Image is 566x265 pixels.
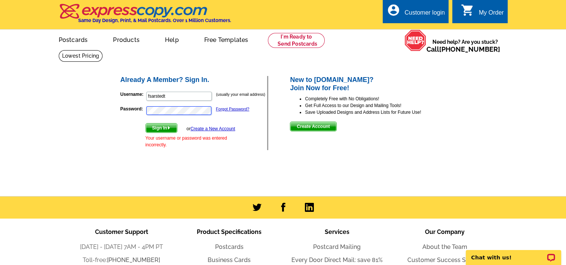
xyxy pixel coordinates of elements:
[197,228,261,235] span: Product Specifications
[305,102,447,109] li: Get Full Access to our Design and Mailing Tools!
[461,3,474,17] i: shopping_cart
[78,18,231,23] h4: Same Day Design, Print, & Mail Postcards. Over 1 Million Customers.
[386,8,445,18] a: account_circle Customer login
[95,228,148,235] span: Customer Support
[192,30,260,48] a: Free Templates
[386,3,400,17] i: account_circle
[479,9,504,20] div: My Order
[186,125,235,132] div: or
[426,45,500,53] span: Call
[407,256,482,264] a: Customer Success Stories
[422,243,467,250] a: About the Team
[120,106,146,112] label: Password:
[216,92,265,97] small: (usually your email address)
[313,243,361,250] a: Postcard Mailing
[426,38,504,53] span: Need help? Are you stuck?
[146,123,177,133] button: Sign In
[425,228,465,235] span: Our Company
[146,124,177,132] span: Sign In
[59,9,231,23] a: Same Day Design, Print, & Mail Postcards. Over 1 Million Customers.
[404,9,445,20] div: Customer login
[101,30,152,48] a: Products
[291,256,383,264] a: Every Door Direct Mail: save 81%
[216,107,249,111] a: Forgot Password?
[461,241,566,265] iframe: LiveChat chat widget
[290,76,447,92] h2: New to [DOMAIN_NAME]? Join Now for Free!
[153,30,191,48] a: Help
[305,109,447,116] li: Save Uploaded Designs and Address Lists for Future Use!
[146,135,235,148] div: Your username or password was entered incorrectly.
[325,228,349,235] span: Services
[215,243,244,250] a: Postcards
[120,76,267,84] h2: Already A Member? Sign In.
[305,95,447,102] li: Completely Free with No Obligations!
[439,45,500,53] a: [PHONE_NUMBER]
[120,91,146,98] label: Username:
[190,126,235,131] a: Create a New Account
[290,122,336,131] button: Create Account
[68,256,175,265] li: Toll-free:
[68,243,175,252] li: [DATE] - [DATE] 7AM - 4PM PT
[107,256,160,264] a: [PHONE_NUMBER]
[208,256,251,264] a: Business Cards
[461,8,504,18] a: shopping_cart My Order
[47,30,100,48] a: Postcards
[404,30,426,51] img: help
[167,126,171,130] img: button-next-arrow-white.png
